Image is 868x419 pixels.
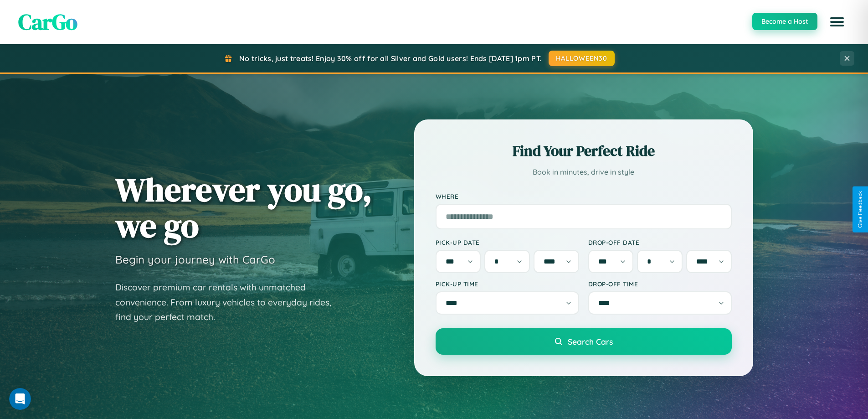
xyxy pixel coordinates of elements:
[115,171,372,243] h1: Wherever you go, we go
[752,13,817,30] button: Become a Host
[239,54,542,63] span: No tricks, just treats! Enjoy 30% off for all Silver and Gold users! Ends [DATE] 1pm PT.
[549,51,615,66] button: HALLOWEEN30
[857,191,863,228] div: Give Feedback
[115,280,343,325] p: Discover premium car rentals with unmatched convenience. From luxury vehicles to everyday rides, ...
[568,336,613,347] span: Search Cars
[115,253,275,266] h3: Begin your journey with CarGo
[436,192,732,200] label: Where
[588,280,732,288] label: Drop-off Time
[824,9,850,35] button: Open menu
[436,166,732,179] p: Book in minutes, drive in style
[436,238,579,246] label: Pick-up Date
[436,141,732,161] h2: Find Your Perfect Ride
[588,238,732,246] label: Drop-off Date
[436,280,579,288] label: Pick-up Time
[436,328,732,355] button: Search Cars
[18,7,77,37] span: CarGo
[9,388,31,410] iframe: Intercom live chat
